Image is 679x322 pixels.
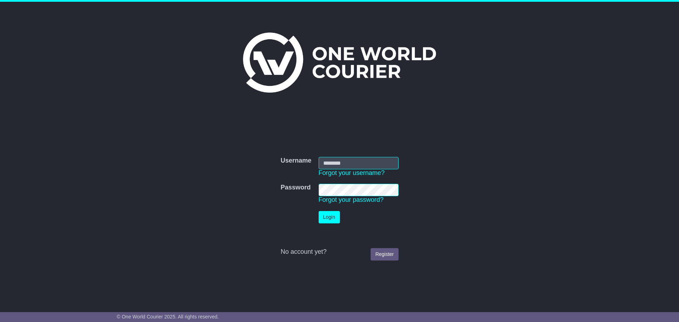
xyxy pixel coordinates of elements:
img: One World [243,33,436,93]
div: No account yet? [280,248,398,256]
a: Register [371,248,398,260]
a: Forgot your username? [319,169,385,176]
span: © One World Courier 2025. All rights reserved. [117,314,219,320]
label: Username [280,157,311,165]
label: Password [280,184,311,192]
a: Forgot your password? [319,196,384,203]
button: Login [319,211,340,223]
